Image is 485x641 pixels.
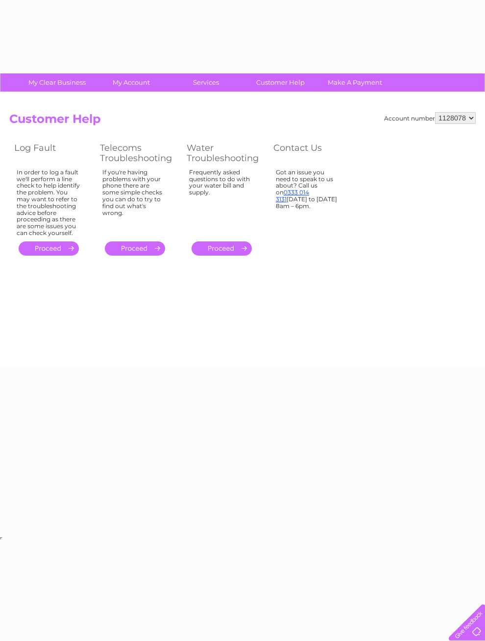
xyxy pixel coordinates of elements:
[182,140,268,166] th: Water Troubleshooting
[166,73,246,92] a: Services
[17,73,97,92] a: My Clear Business
[9,140,95,166] th: Log Fault
[17,169,80,237] div: In order to log a fault we'll perform a line check to help identify the problem. You may want to ...
[315,73,395,92] a: Make A Payment
[105,241,165,256] a: .
[9,112,476,131] h2: Customer Help
[384,112,476,124] div: Account number
[189,169,254,233] div: Frequently asked questions to do with your water bill and supply.
[268,140,354,166] th: Contact Us
[19,241,79,256] a: .
[276,169,339,233] div: Got an issue you need to speak to us about? Call us on [DATE] to [DATE] 8am – 6pm.
[95,140,182,166] th: Telecoms Troubleshooting
[91,73,172,92] a: My Account
[240,73,321,92] a: Customer Help
[102,169,167,233] div: If you're having problems with your phone there are some simple checks you can do to try to find ...
[276,189,309,203] a: 0333 014 3131
[192,241,252,256] a: .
